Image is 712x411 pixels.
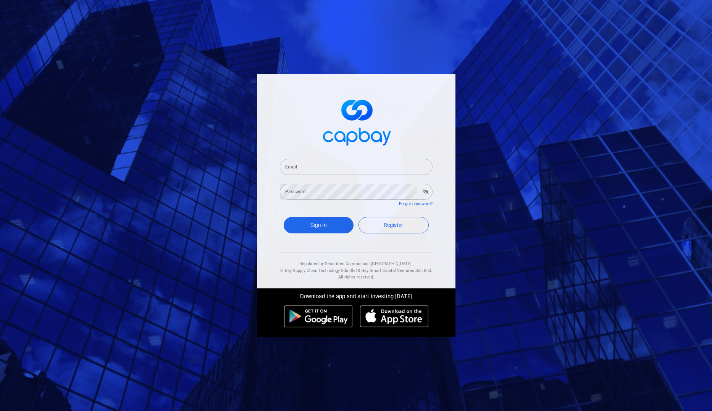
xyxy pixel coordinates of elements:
span: Bay Smart Capital Ventures Sdn Bhd. [362,268,432,273]
div: Download the app and start investing [DATE] [251,288,461,301]
img: ios [360,305,428,327]
a: Forgot password? [399,201,433,206]
span: © Bay Supply Chain Technology Sdn Bhd [280,268,357,273]
img: logo [318,93,394,150]
a: Register [358,217,429,233]
img: android [284,305,353,327]
button: Sign In [284,217,354,233]
div: Regulated by Securities Commission [GEOGRAPHIC_DATA]. & All rights reserved. [280,253,433,281]
span: Register [384,222,403,228]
